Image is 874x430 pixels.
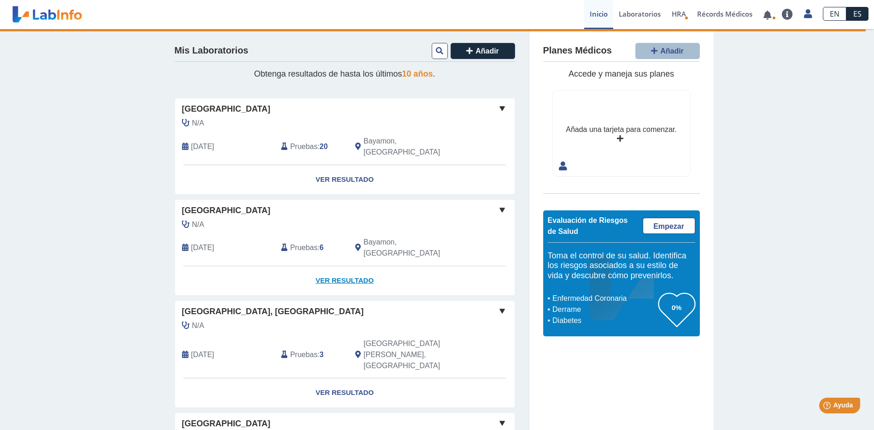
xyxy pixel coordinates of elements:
[175,266,515,295] a: Ver Resultado
[290,349,317,360] span: Pruebas
[192,118,205,129] span: N/A
[192,320,205,331] span: N/A
[846,7,868,21] a: ES
[191,349,214,360] span: 2025-05-13
[320,244,324,251] b: 6
[475,47,499,55] span: Añadir
[548,216,628,235] span: Evaluación de Riesgos de Salud
[792,394,864,420] iframe: Help widget launcher
[274,338,348,371] div: :
[320,143,328,150] b: 20
[548,251,695,281] h5: Toma el control de su salud. Identifica los riesgos asociados a su estilo de vida y descubre cómo...
[290,141,317,152] span: Pruebas
[451,43,515,59] button: Añadir
[550,304,658,315] li: Derrame
[182,418,270,430] span: [GEOGRAPHIC_DATA]
[660,47,684,55] span: Añadir
[364,237,465,259] span: Bayamon, PR
[254,69,435,78] span: Obtenga resultados de hasta los últimos .
[175,165,515,194] a: Ver Resultado
[290,242,317,253] span: Pruebas
[653,222,684,230] span: Empezar
[672,9,686,18] span: HRA
[635,43,700,59] button: Añadir
[543,45,612,56] h4: Planes Médicos
[566,124,676,135] div: Añada una tarjeta para comenzar.
[550,293,658,304] li: Enfermedad Coronaria
[274,136,348,158] div: :
[550,315,658,326] li: Diabetes
[658,302,695,313] h3: 0%
[823,7,846,21] a: EN
[402,69,433,78] span: 10 años
[175,378,515,407] a: Ver Resultado
[320,351,324,358] b: 3
[191,242,214,253] span: 2025-08-01
[175,45,248,56] h4: Mis Laboratorios
[191,141,214,152] span: 2025-10-03
[569,69,674,78] span: Accede y maneja sus planes
[643,218,695,234] a: Empezar
[182,103,270,115] span: [GEOGRAPHIC_DATA]
[274,237,348,259] div: :
[364,338,465,371] span: San Juan, PR
[192,219,205,230] span: N/A
[182,204,270,217] span: [GEOGRAPHIC_DATA]
[364,136,465,158] span: Bayamon, PR
[182,305,364,318] span: [GEOGRAPHIC_DATA], [GEOGRAPHIC_DATA]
